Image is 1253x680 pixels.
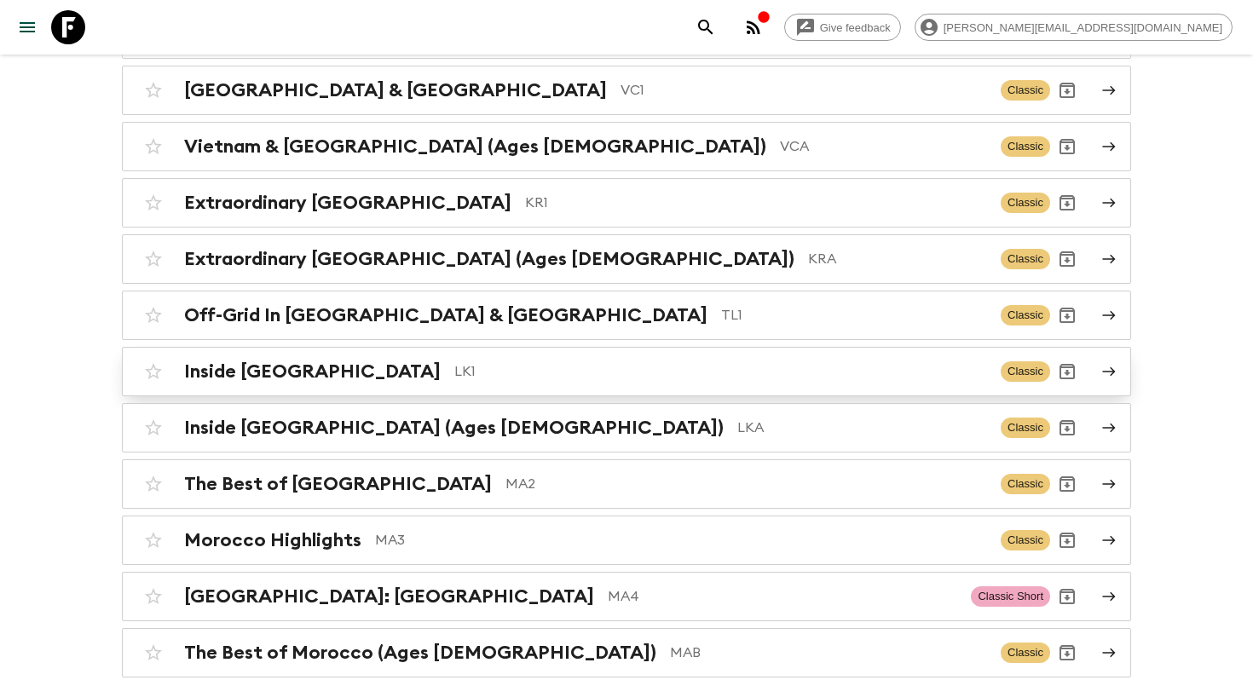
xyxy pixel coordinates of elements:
[184,585,594,608] h2: [GEOGRAPHIC_DATA]: [GEOGRAPHIC_DATA]
[621,80,987,101] p: VC1
[10,10,44,44] button: menu
[915,14,1233,41] div: [PERSON_NAME][EMAIL_ADDRESS][DOMAIN_NAME]
[780,136,987,157] p: VCA
[1050,467,1084,501] button: Archive
[808,249,987,269] p: KRA
[934,21,1232,34] span: [PERSON_NAME][EMAIL_ADDRESS][DOMAIN_NAME]
[122,234,1131,284] a: Extraordinary [GEOGRAPHIC_DATA] (Ages [DEMOGRAPHIC_DATA])KRAClassicArchive
[1001,305,1050,326] span: Classic
[1050,298,1084,332] button: Archive
[122,122,1131,171] a: Vietnam & [GEOGRAPHIC_DATA] (Ages [DEMOGRAPHIC_DATA])VCAClassicArchive
[1050,242,1084,276] button: Archive
[608,586,957,607] p: MA4
[184,642,656,664] h2: The Best of Morocco (Ages [DEMOGRAPHIC_DATA])
[1001,80,1050,101] span: Classic
[1050,523,1084,557] button: Archive
[1050,636,1084,670] button: Archive
[784,14,901,41] a: Give feedback
[1001,193,1050,213] span: Classic
[505,474,987,494] p: MA2
[184,529,361,551] h2: Morocco Highlights
[971,586,1050,607] span: Classic Short
[184,473,492,495] h2: The Best of [GEOGRAPHIC_DATA]
[122,66,1131,115] a: [GEOGRAPHIC_DATA] & [GEOGRAPHIC_DATA]VC1ClassicArchive
[122,459,1131,509] a: The Best of [GEOGRAPHIC_DATA]MA2ClassicArchive
[184,79,607,101] h2: [GEOGRAPHIC_DATA] & [GEOGRAPHIC_DATA]
[184,417,724,439] h2: Inside [GEOGRAPHIC_DATA] (Ages [DEMOGRAPHIC_DATA])
[184,304,707,326] h2: Off-Grid In [GEOGRAPHIC_DATA] & [GEOGRAPHIC_DATA]
[122,347,1131,396] a: Inside [GEOGRAPHIC_DATA]LK1ClassicArchive
[375,530,987,550] p: MA3
[689,10,723,44] button: search adventures
[1050,411,1084,445] button: Archive
[1001,249,1050,269] span: Classic
[1001,643,1050,663] span: Classic
[122,572,1131,621] a: [GEOGRAPHIC_DATA]: [GEOGRAPHIC_DATA]MA4Classic ShortArchive
[1001,361,1050,382] span: Classic
[1050,579,1084,614] button: Archive
[122,628,1131,677] a: The Best of Morocco (Ages [DEMOGRAPHIC_DATA])MABClassicArchive
[454,361,987,382] p: LK1
[184,135,766,158] h2: Vietnam & [GEOGRAPHIC_DATA] (Ages [DEMOGRAPHIC_DATA])
[184,192,511,214] h2: Extraordinary [GEOGRAPHIC_DATA]
[1050,186,1084,220] button: Archive
[1050,73,1084,107] button: Archive
[1001,136,1050,157] span: Classic
[184,360,441,383] h2: Inside [GEOGRAPHIC_DATA]
[811,21,900,34] span: Give feedback
[525,193,987,213] p: KR1
[737,418,987,438] p: LKA
[1001,474,1050,494] span: Classic
[670,643,987,663] p: MAB
[122,403,1131,452] a: Inside [GEOGRAPHIC_DATA] (Ages [DEMOGRAPHIC_DATA])LKAClassicArchive
[122,291,1131,340] a: Off-Grid In [GEOGRAPHIC_DATA] & [GEOGRAPHIC_DATA]TL1ClassicArchive
[721,305,987,326] p: TL1
[184,248,794,270] h2: Extraordinary [GEOGRAPHIC_DATA] (Ages [DEMOGRAPHIC_DATA])
[1050,354,1084,389] button: Archive
[1050,130,1084,164] button: Archive
[1001,530,1050,550] span: Classic
[1001,418,1050,438] span: Classic
[122,178,1131,228] a: Extraordinary [GEOGRAPHIC_DATA]KR1ClassicArchive
[122,516,1131,565] a: Morocco HighlightsMA3ClassicArchive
